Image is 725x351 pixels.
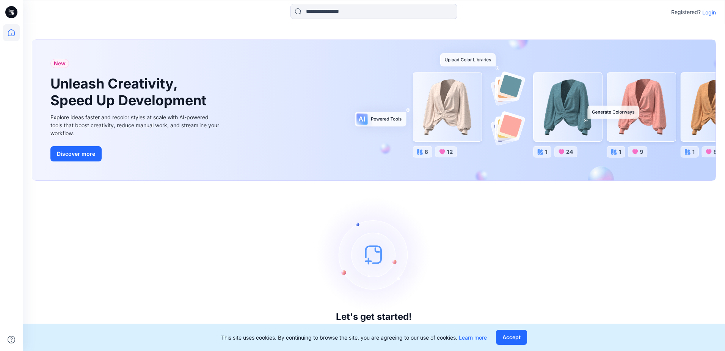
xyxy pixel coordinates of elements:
button: Discover more [50,146,102,161]
p: This site uses cookies. By continuing to browse the site, you are agreeing to our use of cookies. [221,334,487,342]
img: empty-state-image.svg [317,198,431,311]
h3: Let's get started! [336,311,412,322]
p: Login [702,8,716,16]
button: Accept [496,330,527,345]
p: Registered? [671,8,701,17]
a: Discover more [50,146,221,161]
a: Learn more [459,334,487,341]
span: New [54,59,66,68]
h1: Unleash Creativity, Speed Up Development [50,76,210,108]
div: Explore ideas faster and recolor styles at scale with AI-powered tools that boost creativity, red... [50,113,221,137]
